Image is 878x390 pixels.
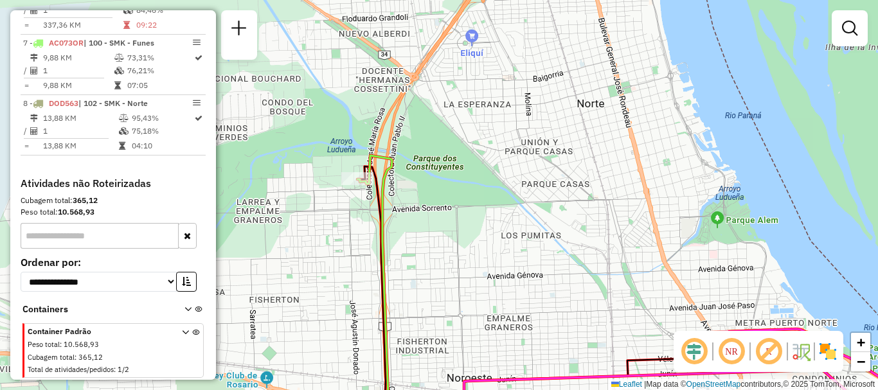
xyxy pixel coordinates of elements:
i: Total de Atividades [30,6,38,14]
img: Fluxo de ruas [791,341,811,362]
a: OpenStreetMap [686,380,741,389]
span: : [60,340,62,349]
td: 75,18% [131,125,193,137]
td: = [23,139,30,152]
span: : [114,365,116,374]
td: / [23,64,30,77]
strong: 365,12 [73,195,98,205]
img: Exibir/Ocultar setores [818,341,838,362]
a: Zoom out [851,352,870,371]
span: : [75,353,76,362]
td: = [23,79,30,92]
span: | [644,380,646,389]
i: Tempo total em rota [119,142,125,150]
td: / [23,125,30,137]
td: 09:22 [136,19,193,31]
td: = [23,19,30,31]
td: 04:10 [131,139,193,152]
span: 7 - [23,38,154,48]
div: Cubagem total: [21,195,206,206]
span: Exibir rótulo [753,336,784,367]
i: % de utilização do peso [114,54,124,62]
span: 8 - [23,98,148,108]
button: Ordem crescente [176,272,197,292]
span: 1/2 [118,365,129,374]
td: 76,21% [127,64,193,77]
label: Ordenar por: [21,254,206,270]
span: Peso total [28,340,60,349]
i: Tempo total em rota [123,21,130,29]
span: 10.568,93 [64,340,99,349]
span: Ocultar NR [716,336,747,367]
a: Leaflet [611,380,642,389]
span: Ocultar deslocamento [679,336,710,367]
i: % de utilização da cubagem [123,6,133,14]
td: 95,43% [131,112,193,125]
h4: Atividades não Roteirizadas [21,177,206,190]
i: Total de Atividades [30,67,38,75]
span: Containers [22,303,168,316]
i: % de utilização da cubagem [119,127,129,135]
i: Tempo total em rota [114,82,121,89]
td: 1 [42,64,114,77]
span: + [857,334,865,350]
i: % de utilização do peso [119,114,129,122]
i: Distância Total [30,114,38,122]
td: / [23,4,30,17]
em: Opções [193,99,201,107]
td: 13,88 KM [42,139,118,152]
div: Peso total: [21,206,206,218]
i: Rota otimizada [195,114,202,122]
span: Total de atividades/pedidos [28,365,114,374]
a: Exibir filtros [837,15,863,41]
span: Cubagem total [28,353,75,362]
span: | 102 - SMK - Norte [78,98,148,108]
td: 73,31% [127,51,193,64]
em: Opções [193,39,201,46]
td: 13,88 KM [42,112,118,125]
span: AC073OR [49,38,84,48]
i: Distância Total [30,54,38,62]
strong: 10.568,93 [58,207,94,217]
span: Container Padrão [28,326,166,337]
td: 1 [42,125,118,137]
td: 84,46% [136,4,193,17]
td: 07:05 [127,79,193,92]
i: % de utilização da cubagem [114,67,124,75]
i: Rota otimizada [195,54,202,62]
span: − [857,353,865,369]
span: | 100 - SMK - Funes [84,38,154,48]
td: 9,88 KM [42,79,114,92]
td: 9,88 KM [42,51,114,64]
div: Map data © contributors,© 2025 TomTom, Microsoft [608,379,878,390]
td: 337,36 KM [42,19,123,31]
a: Nova sessão e pesquisa [226,15,252,44]
span: DOD563 [49,98,78,108]
td: 1 [42,4,123,17]
i: Total de Atividades [30,127,38,135]
a: Zoom in [851,333,870,352]
span: 365,12 [78,353,103,362]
